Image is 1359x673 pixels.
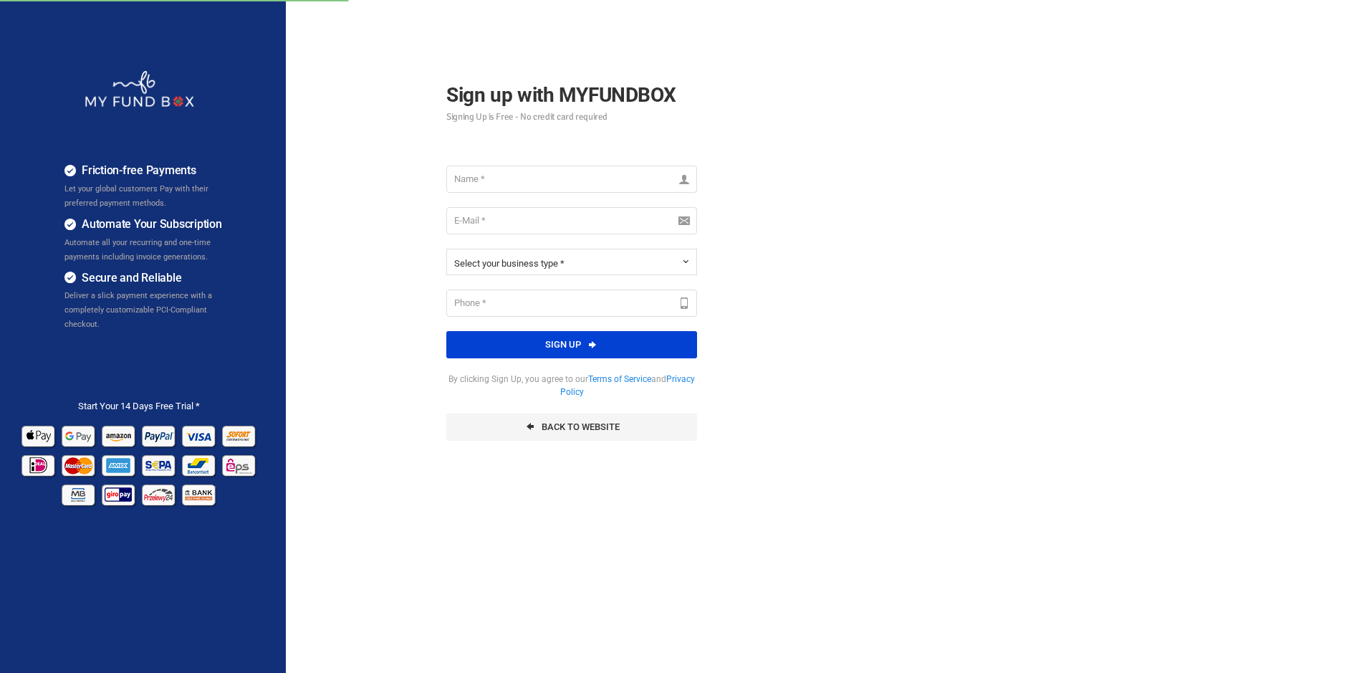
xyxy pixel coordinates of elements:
img: Ideal Pay [20,450,58,479]
img: p24 Pay [140,479,178,509]
img: sepa Pay [140,450,178,479]
img: Bancontact Pay [181,450,219,479]
span: By clicking Sign Up, you agree to our and [446,373,697,399]
span: Select your business type * [454,258,565,269]
input: Name * [446,166,697,193]
h2: Sign up with MYFUNDBOX [446,80,697,122]
img: Sofort Pay [221,421,259,450]
button: Sign up [446,331,697,358]
img: Visa [181,421,219,450]
img: banktransfer [181,479,219,509]
a: Back To Website [446,414,697,441]
a: Terms of Service [588,374,651,384]
small: Signing Up is Free - No credit card required [446,113,697,122]
img: mb Pay [60,479,98,509]
span: Let your global customers Pay with their preferred payment methods. [64,184,208,208]
img: EPS Pay [221,450,259,479]
button: Select your business type * [446,249,697,275]
img: Google Pay [60,421,98,450]
img: Amazon [100,421,138,450]
img: american_express Pay [100,450,138,479]
img: Paypal [140,421,178,450]
img: Mastercard Pay [60,450,98,479]
img: giropay [100,479,138,509]
span: Deliver a slick payment experience with a completely customizable PCI-Compliant checkout. [64,291,212,329]
input: Phone * [446,290,697,317]
h4: Friction-free Payments [64,162,236,180]
input: E-Mail * [446,207,697,234]
img: Apple Pay [20,421,58,450]
h4: Secure and Reliable [64,269,236,287]
h4: Automate Your Subscription [64,216,236,234]
span: Automate all your recurring and one-time payments including invoice generations. [64,238,211,262]
img: whiteMFB.png [84,70,196,108]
